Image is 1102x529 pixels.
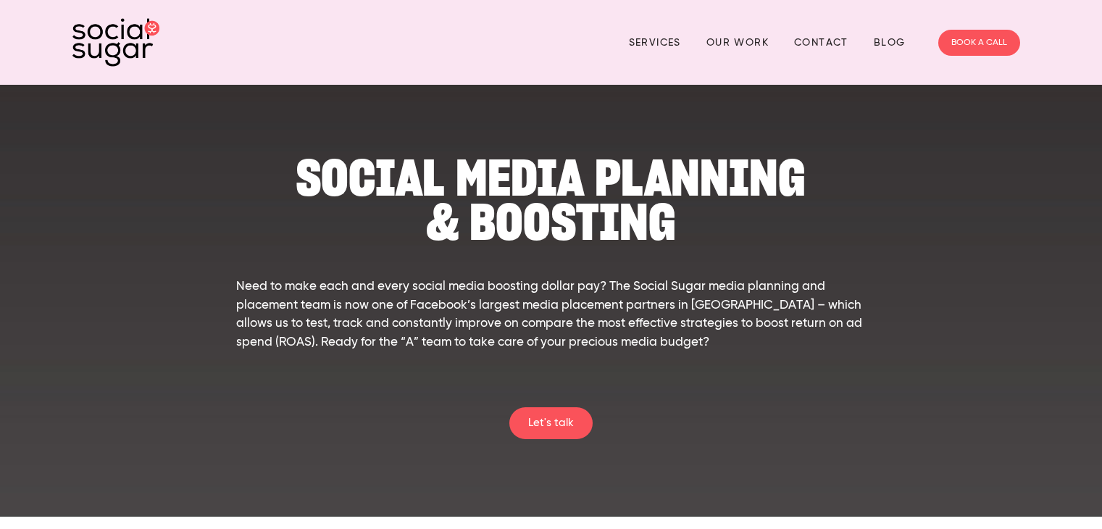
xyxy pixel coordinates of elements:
[629,31,681,54] a: Services
[236,278,866,351] p: Need to make each and every social media boosting dollar pay? The Social Sugar media planning and...
[794,31,848,54] a: Contact
[236,156,866,244] h1: sociaL MEDIA PLANNING & BOOSTING
[938,30,1020,56] a: BOOK A CALL
[874,31,906,54] a: Blog
[706,31,769,54] a: Our Work
[72,18,159,67] img: SocialSugar
[509,407,593,439] a: Let's talk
